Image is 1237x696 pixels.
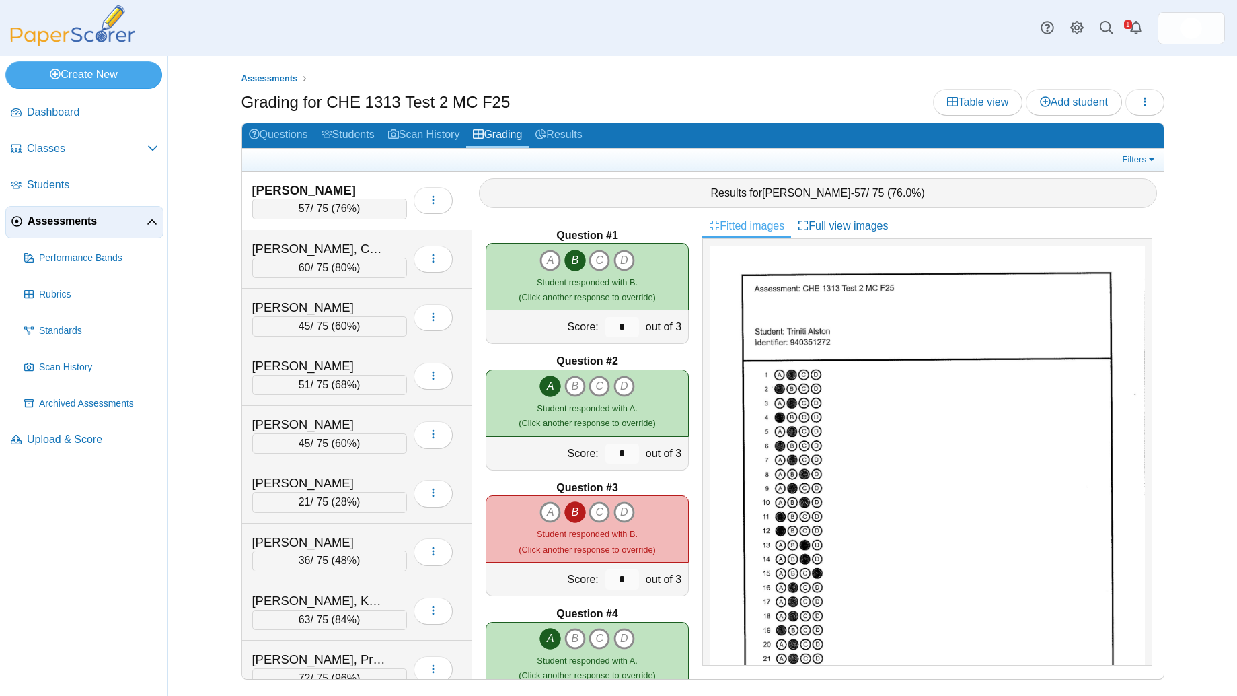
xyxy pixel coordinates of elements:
[27,178,158,193] span: Students
[5,61,162,88] a: Create New
[39,288,158,302] span: Rubrics
[486,310,602,343] div: Score:
[19,388,163,420] a: Archived Assessments
[589,628,610,650] i: C
[252,475,387,492] div: [PERSON_NAME]
[335,320,357,332] span: 60%
[556,354,618,369] b: Question #2
[315,123,381,148] a: Students
[5,97,163,129] a: Dashboard
[1026,89,1122,116] a: Add student
[5,206,163,238] a: Assessments
[252,258,407,278] div: / 75 ( )
[252,299,387,316] div: [PERSON_NAME]
[335,379,357,390] span: 68%
[299,555,311,566] span: 36
[1158,12,1225,44] a: ps.WOjabKFp3inL8Uyd
[19,242,163,275] a: Performance Bands
[252,610,407,630] div: / 75 ( )
[252,240,387,258] div: [PERSON_NAME], Chavorian
[1180,18,1202,39] span: John Merle
[891,187,921,199] span: 76.0%
[252,199,407,219] div: / 75 ( )
[39,397,158,411] span: Archived Assessments
[27,141,147,156] span: Classes
[564,250,586,271] i: B
[241,73,298,83] span: Assessments
[519,403,655,428] small: (Click another response to override)
[556,228,618,243] b: Question #1
[791,215,895,238] a: Full view images
[762,187,851,199] span: [PERSON_NAME]
[1121,13,1151,43] a: Alerts
[519,277,655,302] small: (Click another response to override)
[539,628,561,650] i: A
[335,496,357,508] span: 28%
[252,316,407,337] div: / 75 ( )
[486,437,602,470] div: Score:
[1119,153,1160,166] a: Filters
[299,203,311,214] span: 57
[519,656,655,681] small: (Click another response to override)
[252,357,387,375] div: [PERSON_NAME]
[5,424,163,456] a: Upload & Score
[642,437,688,470] div: out of 3
[381,123,467,148] a: Scan History
[252,182,387,199] div: [PERSON_NAME]
[642,310,688,343] div: out of 3
[613,376,635,397] i: D
[556,481,618,495] b: Question #3
[537,656,637,666] span: Student responded with A.
[241,91,511,114] h1: Grading for CHE 1313 Test 2 MC F25
[613,250,635,271] i: D
[252,534,387,551] div: [PERSON_NAME]
[539,250,561,271] i: A
[529,123,589,148] a: Results
[19,351,163,384] a: Scan History
[335,203,357,214] span: 76%
[537,529,638,539] span: Student responded with B.
[486,563,602,596] div: Score:
[479,178,1157,208] div: Results for - / 75 ( )
[252,668,407,689] div: / 75 ( )
[564,501,586,523] i: B
[252,551,407,571] div: / 75 ( )
[237,71,301,88] a: Assessments
[539,501,561,523] i: A
[466,123,529,148] a: Grading
[933,89,1022,116] a: Table view
[242,123,315,148] a: Questions
[299,379,311,390] span: 51
[19,315,163,347] a: Standards
[5,5,140,46] img: PaperScorer
[335,555,357,566] span: 48%
[642,563,688,596] div: out of 3
[5,133,163,166] a: Classes
[252,651,387,668] div: [PERSON_NAME], Princess
[335,262,357,273] span: 80%
[252,433,407,454] div: / 75 ( )
[539,376,561,397] i: A
[5,170,163,202] a: Students
[27,432,158,447] span: Upload & Score
[299,438,311,449] span: 45
[564,376,586,397] i: B
[589,376,610,397] i: C
[39,361,158,374] span: Scan History
[299,262,311,273] span: 60
[335,438,357,449] span: 60%
[613,501,635,523] i: D
[299,496,311,508] span: 21
[27,105,158,120] span: Dashboard
[299,672,311,684] span: 72
[589,250,610,271] i: C
[537,277,638,287] span: Student responded with B.
[556,606,618,621] b: Question #4
[1040,96,1108,108] span: Add student
[39,324,158,338] span: Standards
[519,529,655,554] small: (Click another response to override)
[299,320,311,332] span: 45
[589,501,610,523] i: C
[28,214,147,229] span: Assessments
[537,403,637,413] span: Student responded with A.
